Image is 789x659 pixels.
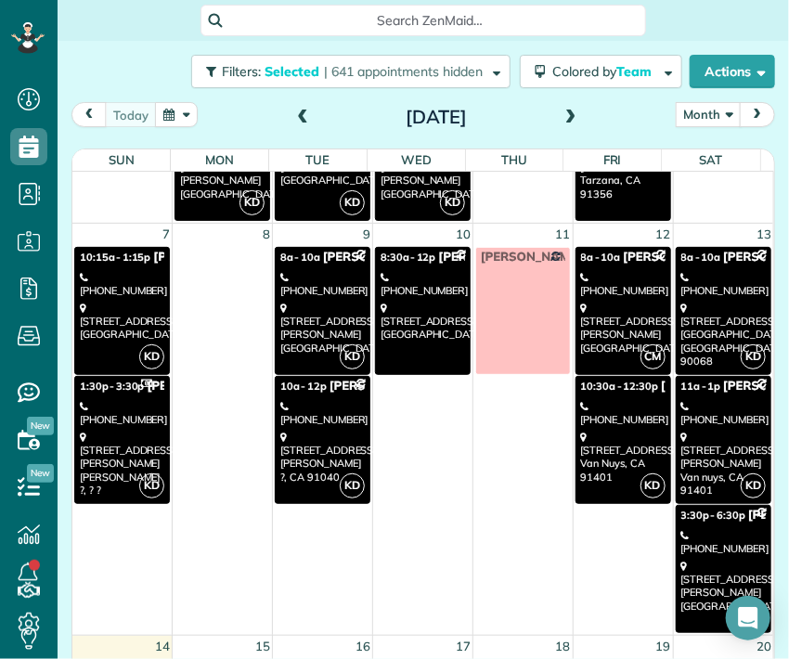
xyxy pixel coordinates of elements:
div: [STREET_ADDRESS] Van Nuys, CA 91401 [581,431,666,484]
span: Tue [306,152,330,167]
button: prev [71,102,107,127]
a: 19 [654,636,673,657]
span: Mon [205,152,234,167]
span: KD [239,190,265,215]
div: [STREET_ADDRESS] [PERSON_NAME][GEOGRAPHIC_DATA] [381,148,465,200]
div: [STREET_ADDRESS] [PERSON_NAME][GEOGRAPHIC_DATA] [581,302,666,355]
div: [STREET_ADDRESS] [GEOGRAPHIC_DATA] [381,302,465,342]
a: 13 [755,224,773,245]
a: 14 [153,636,172,657]
span: Filters: [222,63,261,80]
div: [PHONE_NUMBER] [280,400,365,427]
div: Open Intercom Messenger [726,596,770,640]
div: [PHONE_NUMBER] [681,271,766,298]
span: CM [640,344,666,369]
div: [PHONE_NUMBER] [80,400,164,427]
span: Thu [501,152,527,167]
span: New [27,417,54,435]
span: [PERSON_NAME] off every other [DATE] [481,250,716,265]
span: Sat [699,152,722,167]
span: Fri [603,152,622,167]
a: 17 [454,636,472,657]
span: 8a - 10a [280,251,320,264]
span: 8a - 10a [581,251,621,264]
span: 1:30p - 3:30p [80,380,145,393]
span: Colored by [552,63,658,80]
div: [STREET_ADDRESS] Tarzana, CA 91356 [581,148,666,200]
button: Colored byTeam [520,55,682,88]
span: KD [741,473,766,498]
span: 8a - 10a [681,251,721,264]
span: KD [139,473,164,498]
div: [PHONE_NUMBER] [681,529,766,556]
span: [PERSON_NAME] [330,379,431,394]
span: KD [741,344,766,369]
div: [PHONE_NUMBER] [280,271,365,298]
a: 20 [755,636,773,657]
span: [PERSON_NAME] [147,379,248,394]
span: 10:15a - 1:15p [80,251,150,264]
span: 3:30p - 6:30p [681,509,746,522]
span: 11a - 1p [681,380,721,393]
span: [PERSON_NAME] [661,379,762,394]
button: Actions [690,55,775,88]
a: 10 [454,224,472,245]
div: [PHONE_NUMBER] [581,271,666,298]
span: Wed [401,152,432,167]
div: [STREET_ADDRESS][PERSON_NAME] ?, CA 91040 [280,431,365,484]
span: 8:30a - 12p [381,251,436,264]
div: [PHONE_NUMBER] [581,400,666,427]
span: Sun [109,152,135,167]
div: [STREET_ADDRESS][PERSON_NAME][PERSON_NAME] ?, ? ? [80,431,164,497]
span: [PERSON_NAME] [323,250,424,265]
button: Filters: Selected | 641 appointments hidden [191,55,511,88]
div: [STREET_ADDRESS][PERSON_NAME] [GEOGRAPHIC_DATA] [180,148,265,200]
span: Team [616,63,654,80]
div: [STREET_ADDRESS] [GEOGRAPHIC_DATA], [GEOGRAPHIC_DATA] 90068 [681,302,766,368]
span: KD [340,344,365,369]
a: 9 [361,224,372,245]
h2: [DATE] [320,107,552,127]
span: [PERSON_NAME] [439,250,540,265]
span: [PERSON_NAME] [153,250,254,265]
button: Month [676,102,742,127]
span: KD [640,473,666,498]
span: 10a - 12p [280,380,327,393]
a: Filters: Selected | 641 appointments hidden [182,55,511,88]
a: 15 [253,636,272,657]
a: 11 [554,224,573,245]
span: [PERSON_NAME] [623,250,724,265]
div: [STREET_ADDRESS][PERSON_NAME] [GEOGRAPHIC_DATA] [681,560,766,613]
a: 12 [654,224,673,245]
button: today [105,102,157,127]
a: 7 [161,224,172,245]
div: [STREET_ADDRESS] [PERSON_NAME][GEOGRAPHIC_DATA] [280,302,365,355]
span: | 641 appointments hidden [324,63,483,80]
span: KD [440,190,465,215]
div: [PHONE_NUMBER] [80,271,164,298]
button: next [740,102,775,127]
div: [STREET_ADDRESS] [GEOGRAPHIC_DATA] [80,302,164,342]
span: 10:30a - 12:30p [581,380,658,393]
span: KD [340,190,365,215]
span: KD [340,473,365,498]
div: [STREET_ADDRESS][PERSON_NAME] Van nuys, CA 91401 [681,431,766,497]
a: 16 [354,636,372,657]
a: 18 [554,636,573,657]
span: New [27,464,54,483]
span: Selected [265,63,320,80]
div: [PHONE_NUMBER] [381,271,465,298]
a: 8 [261,224,272,245]
div: [PHONE_NUMBER] [681,400,766,427]
span: KD [139,344,164,369]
